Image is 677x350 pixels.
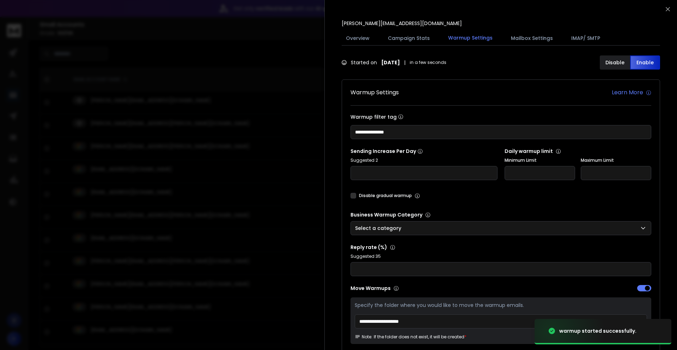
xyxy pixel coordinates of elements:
div: Started on [342,59,446,66]
label: Minimum Limit [505,158,575,163]
p: Select a category [355,225,404,232]
label: Maximum Limit [581,158,651,163]
button: Overview [342,30,374,46]
p: Suggested 2 [350,158,498,163]
p: Suggested 35 [350,254,651,259]
a: Learn More [612,88,651,97]
p: Specify the folder where you would like to move the warmup emails. [355,302,647,309]
button: Warmup Settings [444,30,497,46]
p: Business Warmup Category [350,211,651,218]
button: IMAP/ SMTP [567,30,604,46]
button: Mailbox Settings [507,30,557,46]
p: Reply rate (%) [350,244,651,251]
button: Disable [600,55,630,70]
button: Campaign Stats [384,30,434,46]
p: Daily warmup limit [505,148,652,155]
p: If the folder does not exist, it will be created [374,334,464,340]
label: Disable gradual warmup [359,193,412,198]
span: | [404,59,405,66]
label: Warmup filter tag [350,114,651,119]
button: DisableEnable [600,55,660,70]
strong: [DATE] [381,59,400,66]
span: in a few seconds [410,60,446,65]
p: Sending Increase Per Day [350,148,498,155]
button: Enable [630,55,660,70]
p: Move Warmups [350,285,499,292]
span: Note: [355,334,372,340]
div: warmup started successfully. [559,327,636,334]
p: [PERSON_NAME][EMAIL_ADDRESS][DOMAIN_NAME] [342,20,462,27]
h1: Warmup Settings [350,88,399,97]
